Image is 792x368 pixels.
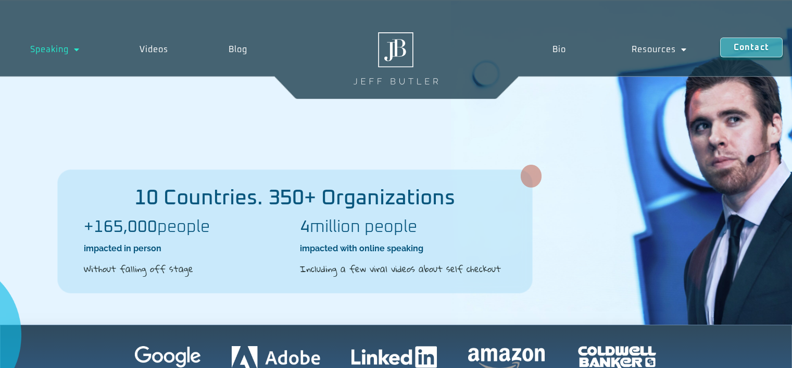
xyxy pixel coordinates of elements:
[734,43,769,52] span: Contact
[110,38,199,62] a: Videos
[300,243,506,254] h2: impacted with online speaking
[300,219,310,236] b: 4
[599,38,720,62] a: Resources
[520,38,599,62] a: Bio
[84,219,157,236] b: +165,000
[58,188,532,208] h2: 10 Countries. 350+ Organizations
[720,38,783,57] a: Contact
[300,219,506,236] h2: million people
[84,243,290,254] h2: impacted in person
[520,38,720,62] nav: Menu
[84,219,290,236] h2: people
[198,38,278,62] a: Blog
